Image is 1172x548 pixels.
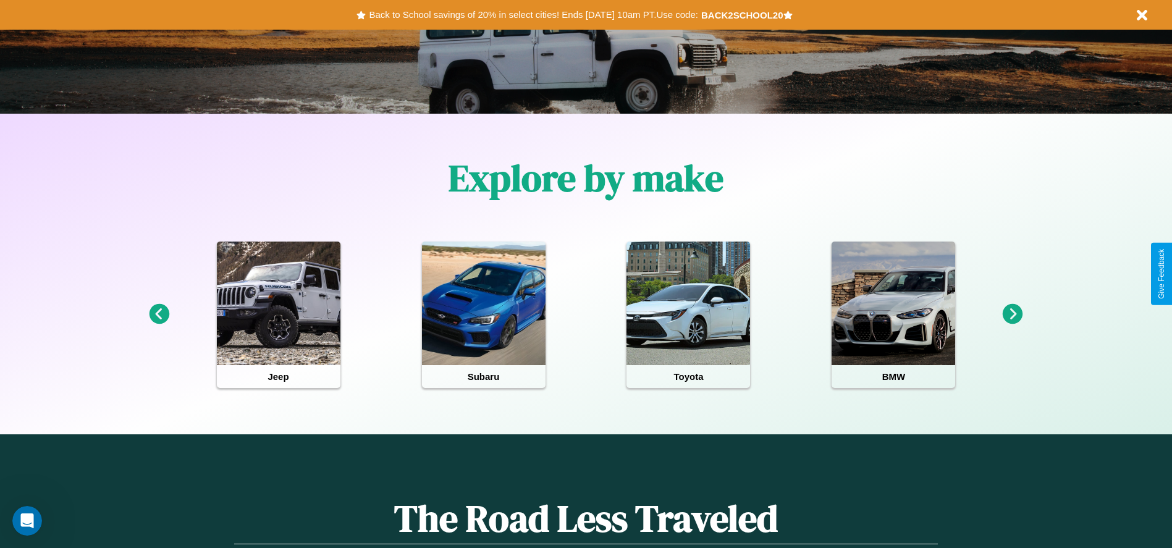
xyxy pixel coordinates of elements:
h4: Subaru [422,365,546,388]
h1: Explore by make [449,153,723,203]
div: Give Feedback [1157,249,1166,299]
iframe: Intercom live chat [12,506,42,536]
h4: BMW [832,365,955,388]
h4: Jeep [217,365,340,388]
h1: The Road Less Traveled [234,493,937,544]
h4: Toyota [626,365,750,388]
button: Back to School savings of 20% in select cities! Ends [DATE] 10am PT.Use code: [366,6,701,23]
b: BACK2SCHOOL20 [701,10,783,20]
